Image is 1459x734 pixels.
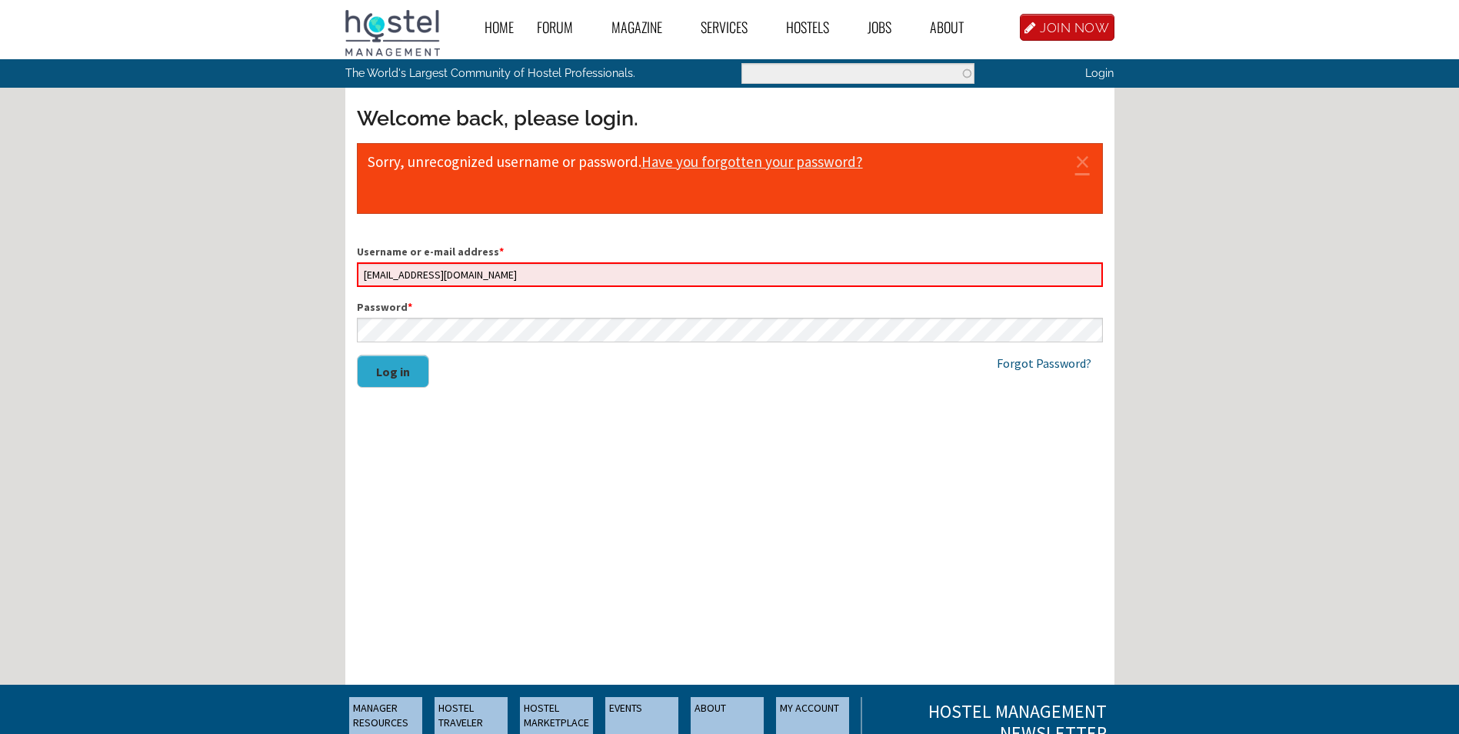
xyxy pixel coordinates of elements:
[525,10,600,45] a: Forum
[1085,66,1114,79] a: Login
[357,355,429,388] button: Log in
[357,244,1103,260] label: Username or e-mail address
[918,10,991,45] a: About
[357,104,1103,133] h3: Welcome back, please login.
[600,10,689,45] a: Magazine
[408,300,412,314] span: This field is required.
[856,10,918,45] a: Jobs
[997,355,1091,371] a: Forgot Password?
[357,143,1103,213] div: Sorry, unrecognized username or password.
[774,10,856,45] a: Hostels
[741,63,974,84] input: Enter the terms you wish to search for.
[345,59,666,87] p: The World's Largest Community of Hostel Professionals.
[1072,158,1093,165] a: ×
[473,10,525,45] a: Home
[689,10,774,45] a: Services
[1020,14,1114,41] a: JOIN NOW
[641,152,863,171] a: Have you forgotten your password?
[499,245,504,259] span: This field is required.
[357,299,1103,315] label: Password
[345,10,440,56] img: Hostel Management Home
